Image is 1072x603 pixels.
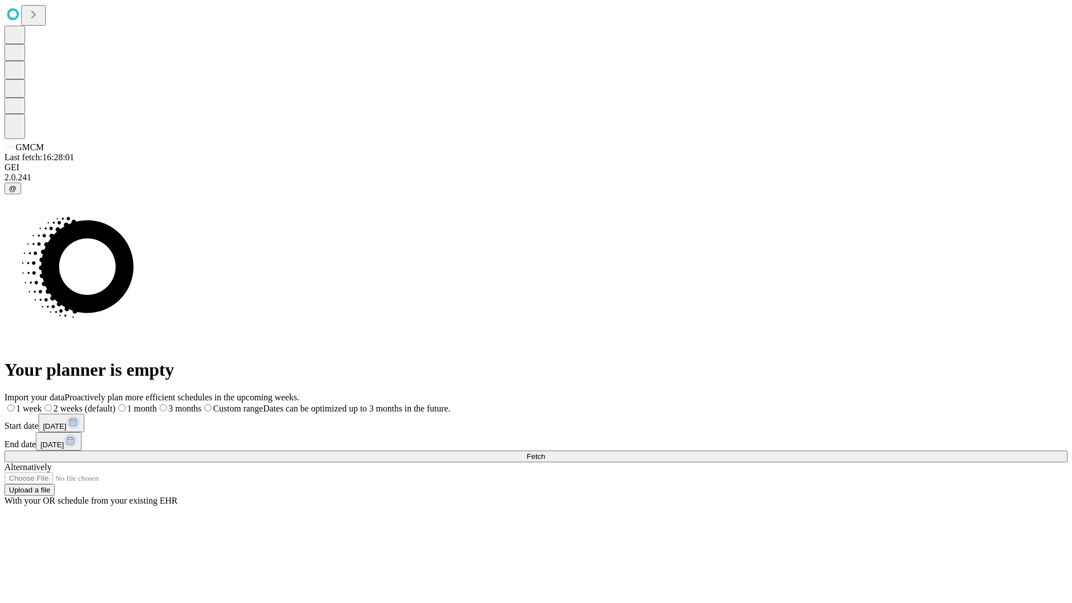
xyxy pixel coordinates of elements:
[40,441,64,449] span: [DATE]
[4,451,1068,462] button: Fetch
[160,404,167,411] input: 3 months
[16,404,42,413] span: 1 week
[4,496,178,505] span: With your OR schedule from your existing EHR
[4,360,1068,380] h1: Your planner is empty
[39,414,84,432] button: [DATE]
[118,404,126,411] input: 1 month
[4,432,1068,451] div: End date
[54,404,116,413] span: 2 weeks (default)
[16,142,44,152] span: GMCM
[4,183,21,194] button: @
[263,404,450,413] span: Dates can be optimized up to 3 months in the future.
[4,462,51,472] span: Alternatively
[527,452,545,461] span: Fetch
[43,422,66,430] span: [DATE]
[45,404,52,411] input: 2 weeks (default)
[4,162,1068,173] div: GEI
[9,184,17,193] span: @
[36,432,82,451] button: [DATE]
[4,484,55,496] button: Upload a file
[7,404,15,411] input: 1 week
[4,173,1068,183] div: 2.0.241
[127,404,157,413] span: 1 month
[4,414,1068,432] div: Start date
[169,404,202,413] span: 3 months
[4,152,74,162] span: Last fetch: 16:28:01
[204,404,212,411] input: Custom rangeDates can be optimized up to 3 months in the future.
[213,404,263,413] span: Custom range
[4,393,65,402] span: Import your data
[65,393,299,402] span: Proactively plan more efficient schedules in the upcoming weeks.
